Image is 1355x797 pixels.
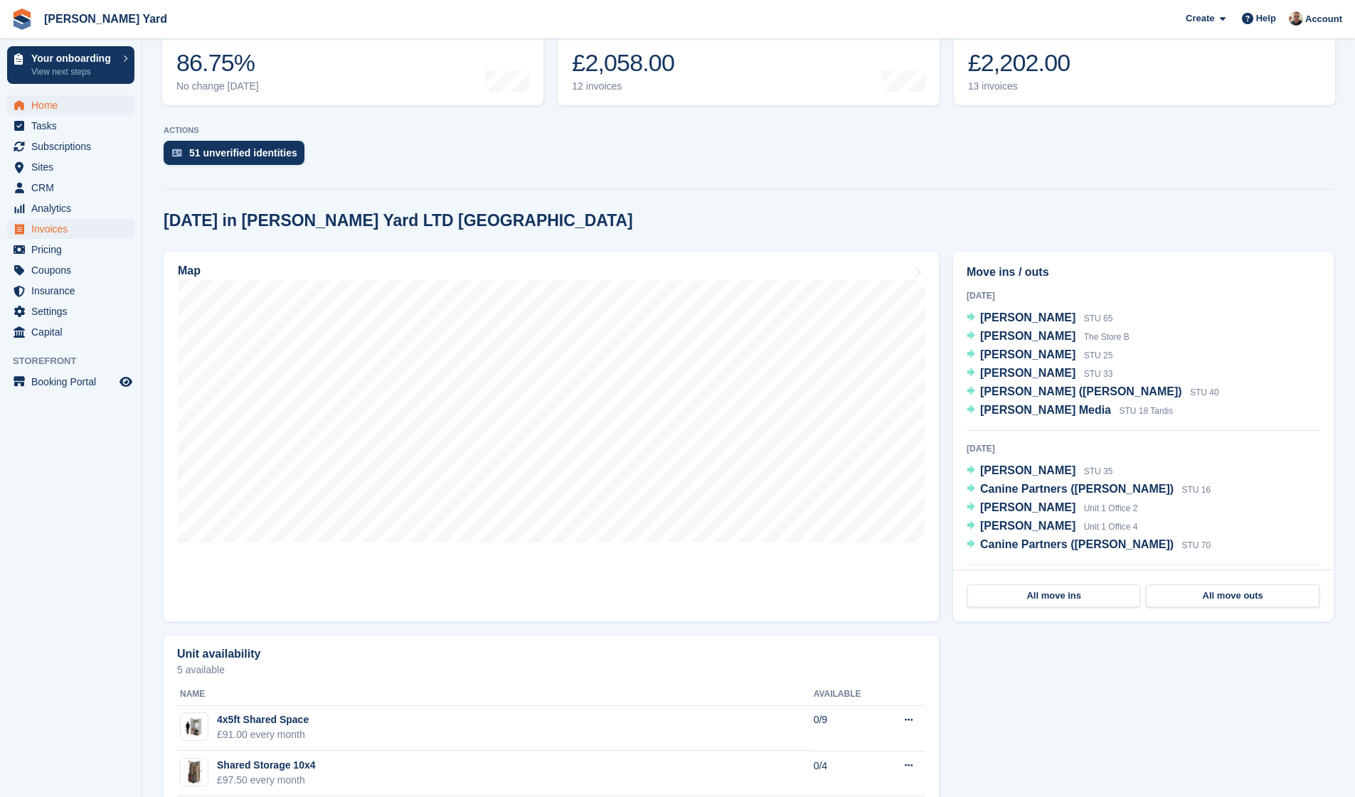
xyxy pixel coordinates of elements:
[558,15,939,105] a: Month-to-date sales £2,058.00 12 invoices
[1084,369,1113,379] span: STU 33
[572,80,678,92] div: 12 invoices
[177,665,925,675] p: 5 available
[7,219,134,239] a: menu
[1186,11,1214,26] span: Create
[1119,406,1173,416] span: STU 18 Tardis
[954,15,1335,105] a: Awaiting payment £2,202.00 13 invoices
[31,178,117,198] span: CRM
[814,751,883,796] td: 0/4
[967,264,1320,281] h2: Move ins / outs
[7,157,134,177] a: menu
[1190,387,1219,397] span: STU 40
[968,80,1070,92] div: 13 invoices
[164,141,312,172] a: 51 unverified identities
[980,520,1075,532] span: [PERSON_NAME]
[31,260,117,280] span: Coupons
[31,157,117,177] span: Sites
[117,373,134,390] a: Preview store
[7,372,134,392] a: menu
[217,727,309,742] div: £91.00 every month
[31,240,117,260] span: Pricing
[967,309,1112,328] a: [PERSON_NAME] STU 65
[164,252,939,621] a: Map
[38,7,173,31] a: [PERSON_NAME] Yard
[11,9,33,30] img: stora-icon-8386f47178a22dfd0bd8f6a31ec36ba5ce8667c1dd55bd0f319d3a0aa187defe.svg
[980,367,1075,379] span: [PERSON_NAME]
[176,48,259,77] div: 86.75%
[1181,540,1211,550] span: STU 70
[181,717,208,737] img: 15-sqft-unit.jpeg
[164,211,633,230] h2: [DATE] in [PERSON_NAME] Yard LTD [GEOGRAPHIC_DATA]
[217,773,316,788] div: £97.50 every month
[7,240,134,260] a: menu
[177,648,260,660] h2: Unit availability
[1146,584,1319,607] a: All move outs
[1181,485,1211,495] span: STU 16
[13,354,142,368] span: Storefront
[967,289,1320,302] div: [DATE]
[31,65,116,78] p: View next steps
[814,683,883,706] th: Available
[980,501,1075,513] span: [PERSON_NAME]
[967,328,1130,346] a: [PERSON_NAME] The Store B
[967,442,1320,455] div: [DATE]
[1084,332,1130,342] span: The Store B
[1256,11,1276,26] span: Help
[177,683,814,706] th: Name
[967,383,1219,402] a: [PERSON_NAME] ([PERSON_NAME]) STU 40
[31,116,117,136] span: Tasks
[1084,466,1113,476] span: STU 35
[1289,11,1303,26] img: Si Allen
[7,46,134,84] a: Your onboarding View next steps
[172,149,182,157] img: verify_identity-adf6edd0f0f0b5bbfe63781bf79b02c33cf7c696d77639b501bdc392416b5a36.svg
[178,264,201,277] h2: Map
[7,281,134,301] a: menu
[814,705,883,751] td: 0/9
[980,311,1075,323] span: [PERSON_NAME]
[967,462,1112,481] a: [PERSON_NAME] STU 35
[1305,12,1342,26] span: Account
[31,95,117,115] span: Home
[967,584,1140,607] a: All move ins
[176,80,259,92] div: No change [DATE]
[164,126,1334,135] p: ACTIONS
[980,385,1182,397] span: [PERSON_NAME] ([PERSON_NAME])
[967,481,1211,499] a: Canine Partners ([PERSON_NAME]) STU 16
[7,322,134,342] a: menu
[968,48,1070,77] div: £2,202.00
[7,198,134,218] a: menu
[572,48,678,77] div: £2,058.00
[7,137,134,156] a: menu
[967,365,1112,383] a: [PERSON_NAME] STU 33
[7,116,134,136] a: menu
[967,499,1138,518] a: [PERSON_NAME] Unit 1 Office 2
[967,402,1173,420] a: [PERSON_NAME] Media STU 18 Tardis
[1084,314,1113,323] span: STU 65
[31,137,117,156] span: Subscriptions
[7,301,134,321] a: menu
[217,712,309,727] div: 4x5ft Shared Space
[980,348,1075,360] span: [PERSON_NAME]
[1084,503,1138,513] span: Unit 1 Office 2
[967,536,1211,555] a: Canine Partners ([PERSON_NAME]) STU 70
[31,219,117,239] span: Invoices
[31,322,117,342] span: Capital
[31,198,117,218] span: Analytics
[217,758,316,773] div: Shared Storage 10x4
[189,147,297,159] div: 51 unverified identities
[162,15,543,105] a: Occupancy 86.75% No change [DATE]
[967,346,1112,365] a: [PERSON_NAME] STU 25
[980,483,1174,495] span: Canine Partners ([PERSON_NAME])
[1084,351,1113,360] span: STU 25
[980,404,1111,416] span: [PERSON_NAME] Media
[967,518,1138,536] a: [PERSON_NAME] Unit 1 Office 4
[31,53,116,63] p: Your onboarding
[7,178,134,198] a: menu
[7,260,134,280] a: menu
[31,301,117,321] span: Settings
[1084,522,1138,532] span: Unit 1 Office 4
[181,759,208,786] img: Locker%20Large%20-%20Imperial.jpeg
[31,281,117,301] span: Insurance
[31,372,117,392] span: Booking Portal
[980,464,1075,476] span: [PERSON_NAME]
